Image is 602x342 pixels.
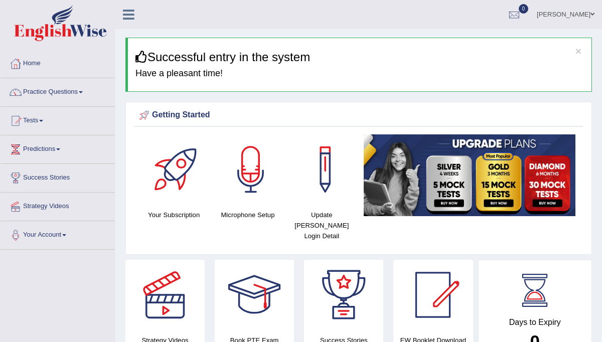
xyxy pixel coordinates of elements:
img: small5.jpg [364,134,575,216]
a: Tests [1,107,115,132]
h4: Days to Expiry [490,318,581,327]
div: Getting Started [137,108,580,123]
span: 0 [519,4,529,14]
h3: Successful entry in the system [135,51,584,64]
a: Home [1,50,115,75]
h4: Your Subscription [142,210,206,220]
a: Your Account [1,221,115,246]
a: Success Stories [1,164,115,189]
h4: Update [PERSON_NAME] Login Detail [290,210,354,241]
h4: Microphone Setup [216,210,279,220]
a: Strategy Videos [1,193,115,218]
a: Practice Questions [1,78,115,103]
a: Predictions [1,135,115,160]
button: × [575,46,581,56]
h4: Have a pleasant time! [135,69,584,79]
